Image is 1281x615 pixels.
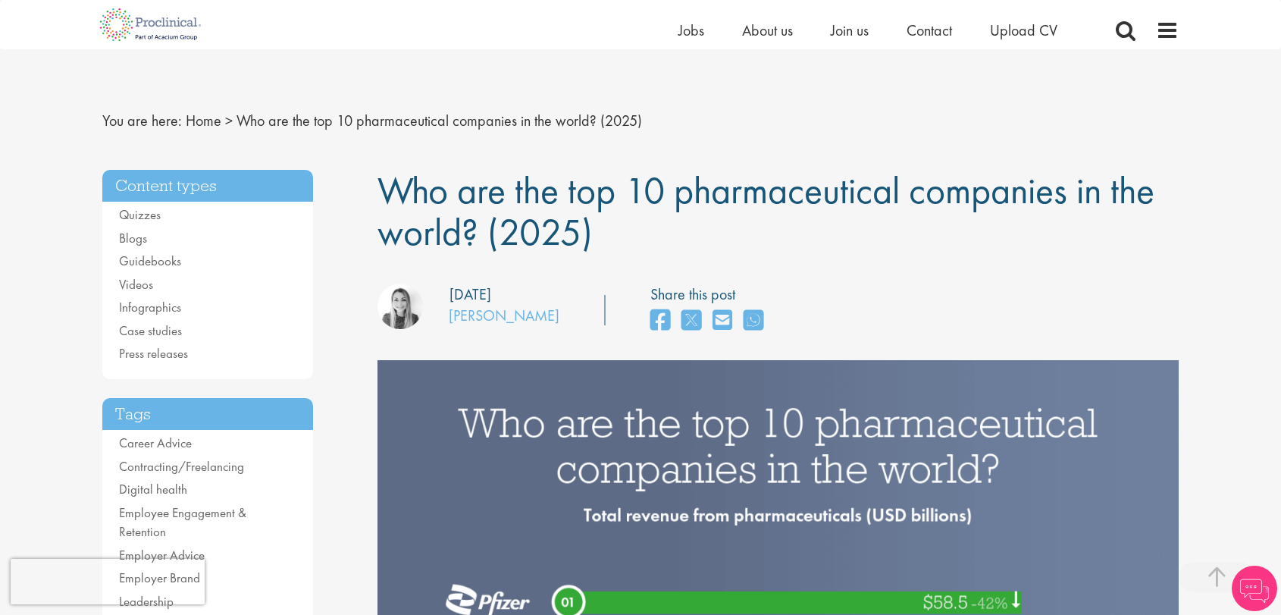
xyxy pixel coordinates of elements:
[119,547,205,563] a: Employer Advice
[225,111,233,130] span: >
[102,111,182,130] span: You are here:
[119,481,187,497] a: Digital health
[907,20,952,40] a: Contact
[119,230,147,246] a: Blogs
[119,504,246,541] a: Employee Engagement & Retention
[102,170,313,202] h3: Content types
[119,345,188,362] a: Press releases
[742,20,793,40] a: About us
[119,253,181,269] a: Guidebooks
[713,305,732,337] a: share on email
[119,458,244,475] a: Contracting/Freelancing
[119,276,153,293] a: Videos
[1232,566,1277,611] img: Chatbot
[831,20,869,40] a: Join us
[650,284,771,306] label: Share this post
[990,20,1057,40] a: Upload CV
[102,398,313,431] h3: Tags
[678,20,704,40] a: Jobs
[744,305,763,337] a: share on whats app
[236,111,642,130] span: Who are the top 10 pharmaceutical companies in the world? (2025)
[119,299,181,315] a: Infographics
[119,435,192,451] a: Career Advice
[377,166,1154,256] span: Who are the top 10 pharmaceutical companies in the world? (2025)
[119,322,182,339] a: Case studies
[119,593,174,610] a: Leadership
[186,111,221,130] a: breadcrumb link
[377,284,423,329] img: Hannah Burke
[650,305,670,337] a: share on facebook
[681,305,701,337] a: share on twitter
[449,284,491,306] div: [DATE]
[11,559,205,604] iframe: reCAPTCHA
[119,206,161,223] a: Quizzes
[449,306,559,325] a: [PERSON_NAME]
